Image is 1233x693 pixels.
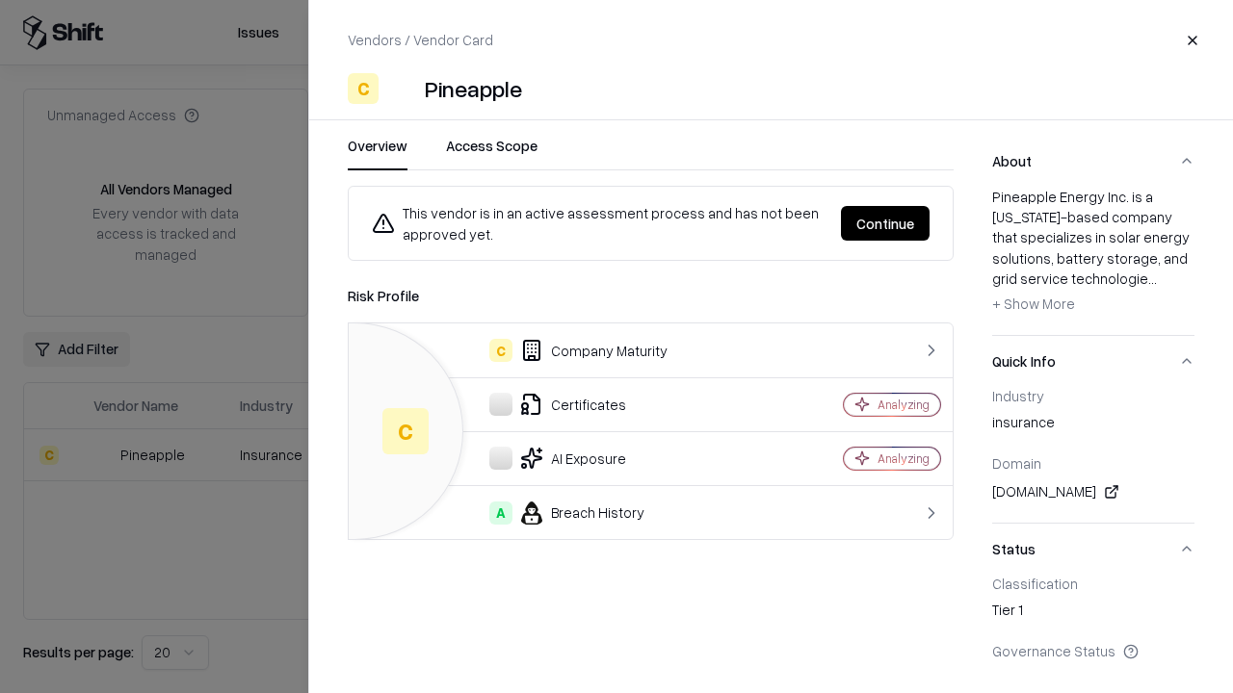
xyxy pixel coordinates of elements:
span: + Show More [992,295,1075,312]
div: Governance Status [992,642,1194,659]
div: Analyzing [878,397,930,413]
div: C [348,73,379,104]
div: AI Exposure [364,447,776,470]
button: + Show More [992,289,1075,320]
img: Pineapple [386,73,417,104]
div: Classification [992,575,1194,592]
div: A [489,501,512,525]
div: C [489,339,512,362]
div: Pineapple Energy Inc. is a [US_STATE]-based company that specializes in solar energy solutions, b... [992,187,1194,320]
div: This vendor is in an active assessment process and has not been approved yet. [372,202,826,244]
button: About [992,136,1194,187]
button: Access Scope [446,136,538,170]
div: Quick Info [992,387,1194,523]
button: Status [992,524,1194,575]
div: Risk Profile [348,284,954,307]
div: Certificates [364,393,776,416]
div: Analyzing [878,450,930,467]
div: [DOMAIN_NAME] [992,480,1194,503]
div: Domain [992,454,1194,472]
div: Company Maturity [364,339,776,362]
div: Pineapple [425,73,522,104]
div: Industry [992,387,1194,404]
div: About [992,187,1194,335]
button: Overview [348,136,407,170]
button: Continue [841,206,930,241]
div: Tier 1 [992,600,1194,627]
span: ... [1148,269,1157,287]
div: Breach History [364,501,776,525]
p: Vendors / Vendor Card [348,30,493,50]
div: C [382,408,429,454]
button: Quick Info [992,336,1194,387]
div: insurance [992,412,1194,439]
